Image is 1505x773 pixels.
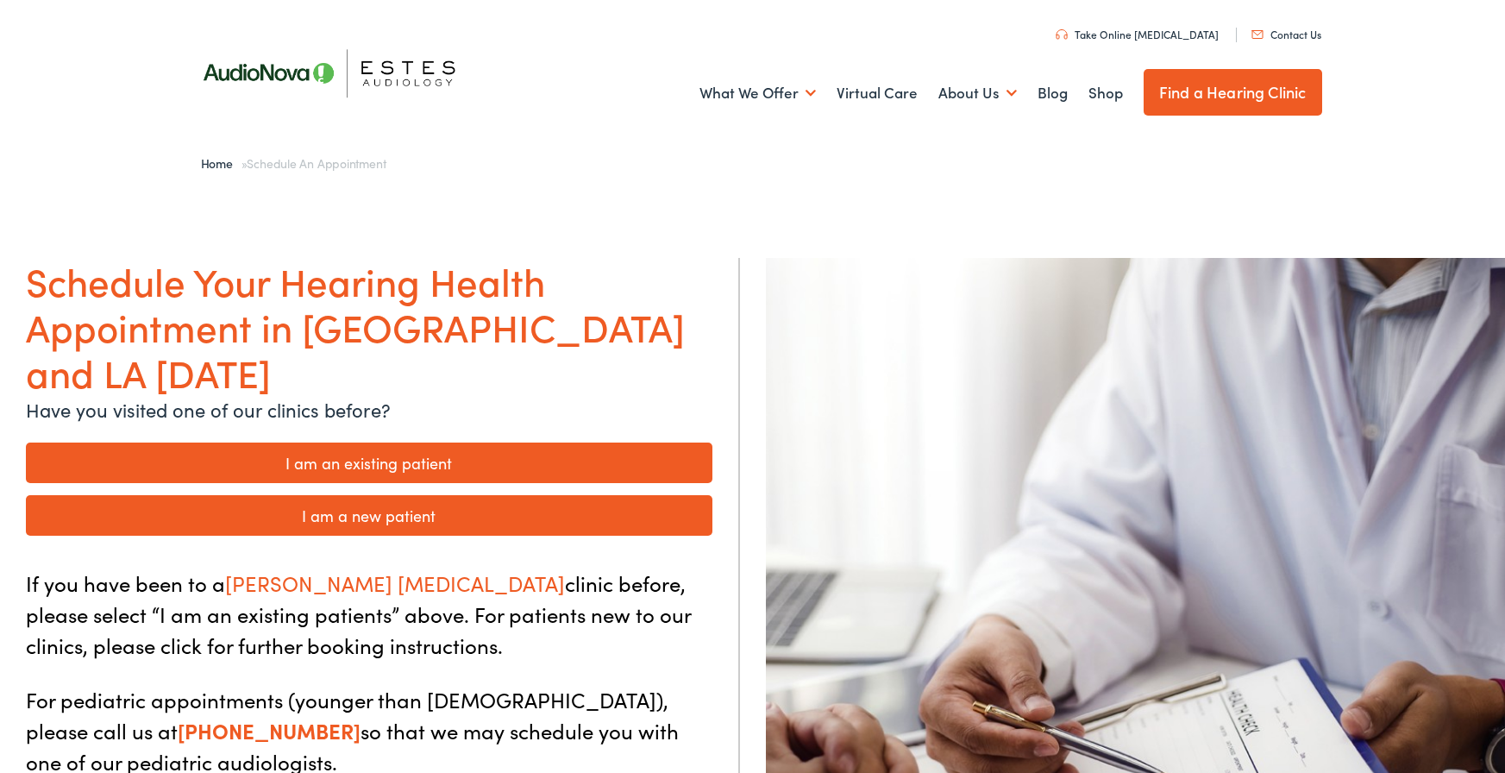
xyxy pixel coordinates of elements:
a: Virtual Care [837,61,918,125]
a: Blog [1038,61,1068,125]
p: If you have been to a clinic before, please select “I am an existing patients” above. For patient... [26,568,712,661]
span: » [201,154,386,172]
img: utility icon [1251,30,1264,39]
a: Take Online [MEDICAL_DATA] [1056,27,1219,41]
span: Schedule an Appointment [247,154,386,172]
a: What We Offer [699,61,816,125]
a: Shop [1088,61,1123,125]
p: Have you visited one of our clinics before? [26,395,712,424]
a: Find a Hearing Clinic [1144,69,1322,116]
a: About Us [938,61,1017,125]
a: I am an existing patient [26,443,712,483]
img: utility icon [1056,29,1068,40]
a: [PHONE_NUMBER] [178,716,361,745]
a: Contact Us [1251,27,1321,41]
a: Home [201,154,241,172]
a: I am a new patient [26,495,712,536]
h1: Schedule Your Hearing Health Appointment in [GEOGRAPHIC_DATA] and LA [DATE] [26,258,712,394]
span: [PERSON_NAME] [MEDICAL_DATA] [225,569,565,597]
